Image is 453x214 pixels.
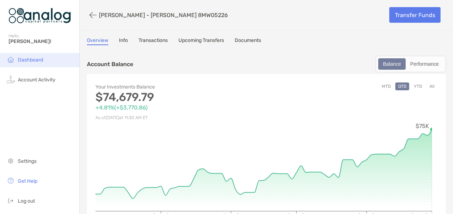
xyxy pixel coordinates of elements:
p: Your Investments Balance [95,82,266,91]
img: household icon [6,55,15,64]
p: [PERSON_NAME] - [PERSON_NAME] 8MW05226 [99,12,228,18]
img: activity icon [6,75,15,84]
div: Balance [379,59,405,69]
img: get-help icon [6,176,15,185]
button: YTD [411,82,425,90]
a: Upcoming Transfers [178,37,224,45]
span: Log out [18,198,35,204]
a: Documents [235,37,261,45]
img: settings icon [6,156,15,165]
a: Transactions [139,37,168,45]
img: logout icon [6,196,15,205]
span: Account Activity [18,77,56,83]
button: All [427,82,437,90]
p: $74,679.79 [95,93,266,102]
a: Info [119,37,128,45]
div: Performance [406,59,443,69]
img: Zoe Logo [9,3,71,28]
p: As of [DATE] at 11:30 AM ET [95,113,266,122]
a: Transfer Funds [389,7,441,23]
p: Account Balance [87,60,133,69]
div: segmented control [376,56,446,72]
a: Overview [87,37,108,45]
span: Get Help [18,178,37,184]
button: MTD [379,82,394,90]
tspan: $75K [416,123,429,129]
span: Settings [18,158,37,164]
span: [PERSON_NAME]! [9,38,75,44]
p: +4.81% ( +$3,770.86 ) [95,103,266,112]
span: Dashboard [18,57,43,63]
button: QTD [395,82,409,90]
